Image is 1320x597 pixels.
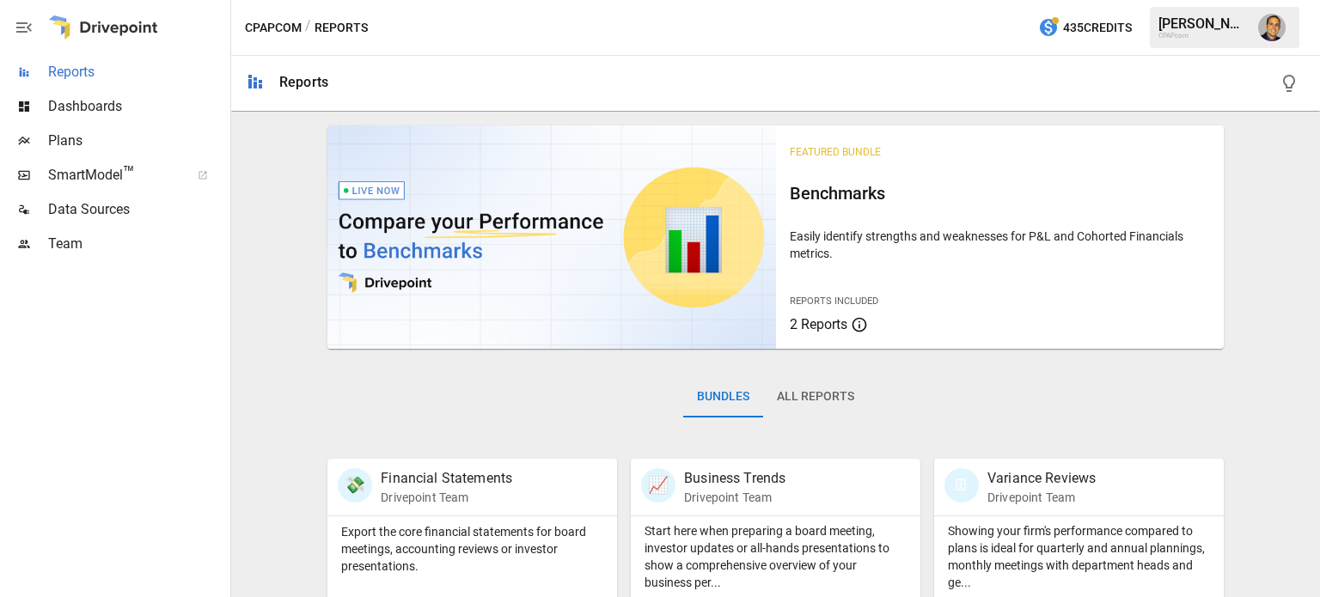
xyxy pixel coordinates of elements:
p: Business Trends [684,468,785,489]
span: SmartModel [48,165,179,186]
button: All Reports [763,376,868,417]
div: / [305,17,311,39]
button: 435Credits [1031,12,1139,44]
p: Drivepoint Team [381,489,512,506]
span: Plans [48,131,227,151]
h6: Benchmarks [790,180,1210,207]
p: Financial Statements [381,468,512,489]
span: Reports Included [790,295,878,307]
p: Easily identify strengths and weaknesses for P&L and Cohorted Financials metrics. [790,228,1210,262]
p: Export the core financial statements for board meetings, accounting reviews or investor presentat... [341,523,603,575]
img: Tom Gatto [1258,14,1286,41]
button: CPAPcom [245,17,302,39]
div: 🗓 [944,468,979,503]
div: 💸 [338,468,372,503]
img: video thumbnail [327,125,775,349]
button: Tom Gatto [1248,3,1296,52]
span: Dashboards [48,96,227,117]
span: ™ [123,162,135,184]
span: Featured Bundle [790,146,881,158]
div: Reports [279,74,328,90]
div: CPAPcom [1158,32,1248,40]
div: 📈 [641,468,675,503]
span: Reports [48,62,227,82]
span: Data Sources [48,199,227,220]
p: Start here when preparing a board meeting, investor updates or all-hands presentations to show a ... [645,522,907,591]
span: 435 Credits [1063,17,1132,39]
p: Variance Reviews [987,468,1096,489]
span: 2 Reports [790,316,847,332]
p: Drivepoint Team [684,489,785,506]
p: Showing your firm's performance compared to plans is ideal for quarterly and annual plannings, mo... [948,522,1210,591]
span: Team [48,234,227,254]
p: Drivepoint Team [987,489,1096,506]
div: [PERSON_NAME] [1158,15,1248,32]
button: Bundles [683,376,763,417]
